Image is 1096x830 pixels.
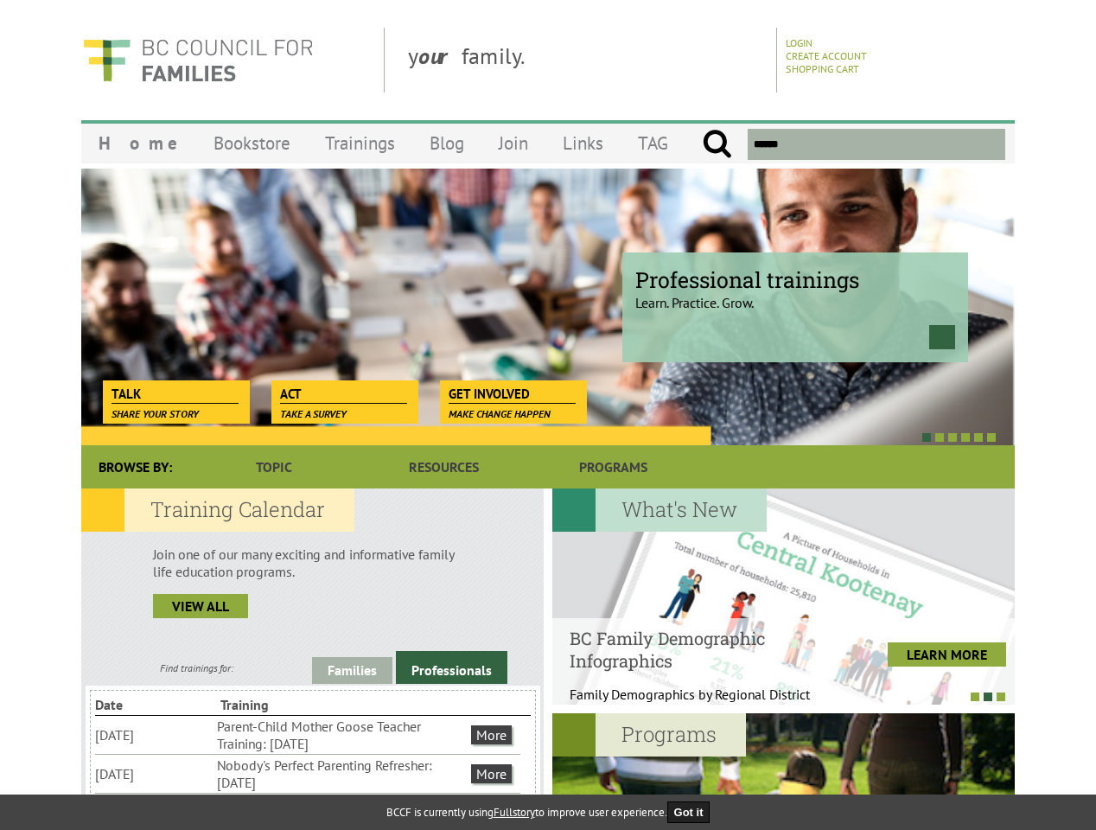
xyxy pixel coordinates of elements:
a: Programs [529,445,698,488]
a: Shopping Cart [786,62,859,75]
a: TAG [621,123,685,163]
button: Got it [667,801,710,823]
li: [DATE] [95,725,213,745]
h2: Training Calendar [81,488,354,532]
li: Training [220,694,342,715]
a: LEARN MORE [888,642,1006,667]
div: Browse By: [81,445,189,488]
a: Trainings [308,123,412,163]
div: y family. [394,28,777,93]
span: Professional trainings [635,265,955,294]
div: Find trainings for: [81,661,312,674]
input: Submit [702,129,732,160]
li: Date [95,694,217,715]
a: Home [81,123,196,163]
a: Act Take a survey [271,380,416,405]
li: Nobody's Perfect Parenting Refresher: [DATE] [217,755,468,793]
strong: our [418,41,462,70]
span: Get Involved [449,385,576,404]
a: Fullstory [494,805,535,820]
a: Login [786,36,812,49]
a: Links [545,123,621,163]
span: Talk [112,385,239,404]
a: Talk Share your story [103,380,247,405]
h2: Programs [552,713,746,757]
a: Professionals [396,651,507,684]
a: Topic [189,445,359,488]
a: Get Involved Make change happen [440,380,584,405]
h4: BC Family Demographic Infographics [570,627,828,672]
a: view all [153,594,248,618]
a: Blog [412,123,481,163]
span: Act [280,385,407,404]
p: Learn. Practice. Grow. [635,279,955,311]
a: Bookstore [196,123,308,163]
a: Families [312,657,392,684]
h2: What's New [552,488,767,532]
a: More [471,764,512,783]
li: Parent-Child Mother Goose Teacher Training: [DATE] [217,716,468,754]
a: Join [481,123,545,163]
li: [DATE] [95,763,213,784]
span: Take a survey [280,407,347,420]
a: Resources [359,445,528,488]
p: Family Demographics by Regional District Th... [570,686,828,720]
span: Share your story [112,407,199,420]
p: Join one of our many exciting and informative family life education programs. [153,546,472,580]
a: More [471,725,512,744]
img: BC Council for FAMILIES [81,28,315,93]
span: Make change happen [449,407,551,420]
a: Create Account [786,49,867,62]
